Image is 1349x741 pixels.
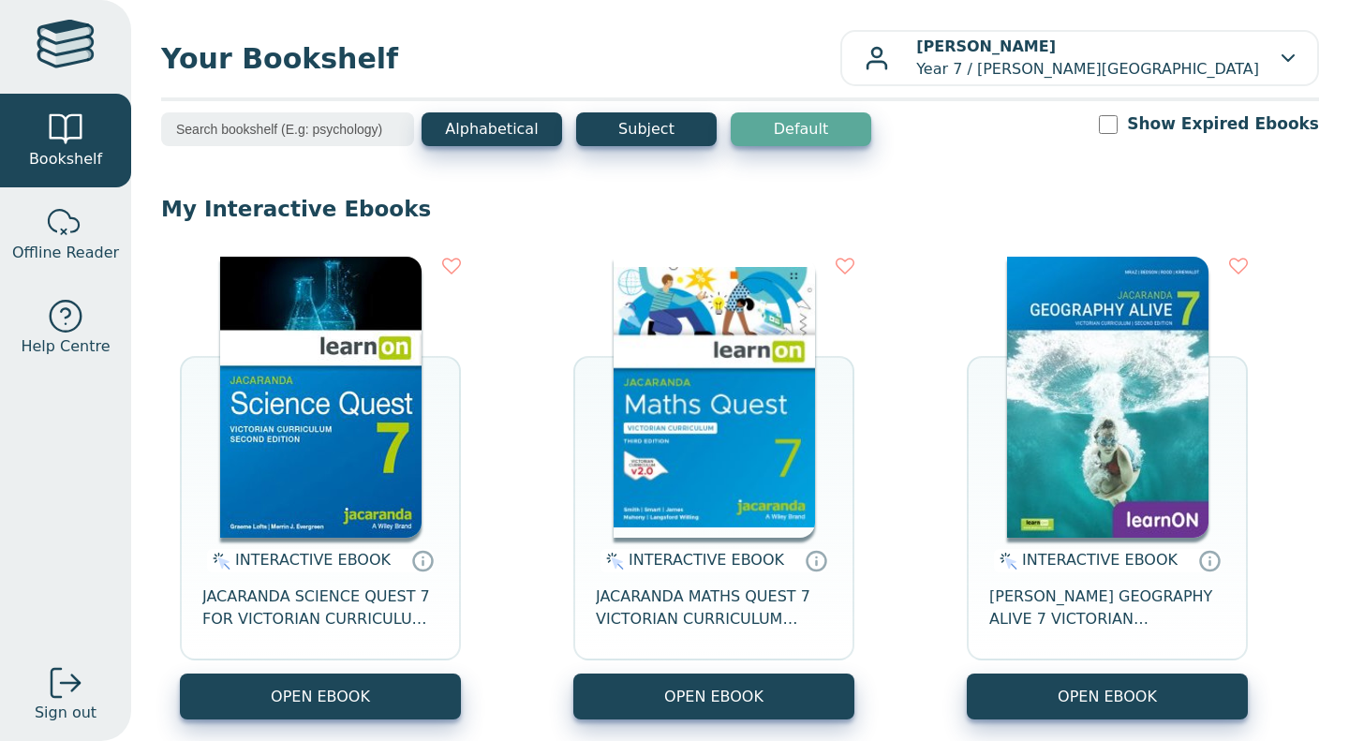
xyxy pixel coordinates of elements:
[161,195,1319,223] p: My Interactive Ebooks
[1198,549,1221,571] a: Interactive eBooks are accessed online via the publisher’s portal. They contain interactive resou...
[805,549,827,571] a: Interactive eBooks are accessed online via the publisher’s portal. They contain interactive resou...
[35,702,96,724] span: Sign out
[29,148,102,170] span: Bookshelf
[180,674,461,719] button: OPEN EBOOK
[989,585,1225,630] span: [PERSON_NAME] GEOGRAPHY ALIVE 7 VICTORIAN CURRICULUM LEARNON EBOOK 2E
[573,674,854,719] button: OPEN EBOOK
[1007,257,1208,538] img: cc9fd0c4-7e91-e911-a97e-0272d098c78b.jpg
[202,585,438,630] span: JACARANDA SCIENCE QUEST 7 FOR VICTORIAN CURRICULUM LEARNON 2E EBOOK
[967,674,1248,719] button: OPEN EBOOK
[629,551,784,569] span: INTERACTIVE EBOOK
[731,112,871,146] button: Default
[916,37,1056,55] b: [PERSON_NAME]
[840,30,1319,86] button: [PERSON_NAME]Year 7 / [PERSON_NAME][GEOGRAPHIC_DATA]
[220,257,422,538] img: 329c5ec2-5188-ea11-a992-0272d098c78b.jpg
[161,37,840,80] span: Your Bookshelf
[600,550,624,572] img: interactive.svg
[411,549,434,571] a: Interactive eBooks are accessed online via the publisher’s portal. They contain interactive resou...
[1127,112,1319,136] label: Show Expired Ebooks
[161,112,414,146] input: Search bookshelf (E.g: psychology)
[916,36,1259,81] p: Year 7 / [PERSON_NAME][GEOGRAPHIC_DATA]
[1022,551,1178,569] span: INTERACTIVE EBOOK
[207,550,230,572] img: interactive.svg
[994,550,1017,572] img: interactive.svg
[21,335,110,358] span: Help Centre
[576,112,717,146] button: Subject
[614,257,815,538] img: b87b3e28-4171-4aeb-a345-7fa4fe4e6e25.jpg
[596,585,832,630] span: JACARANDA MATHS QUEST 7 VICTORIAN CURRICULUM LEARNON EBOOK 3E
[235,551,391,569] span: INTERACTIVE EBOOK
[12,242,119,264] span: Offline Reader
[422,112,562,146] button: Alphabetical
